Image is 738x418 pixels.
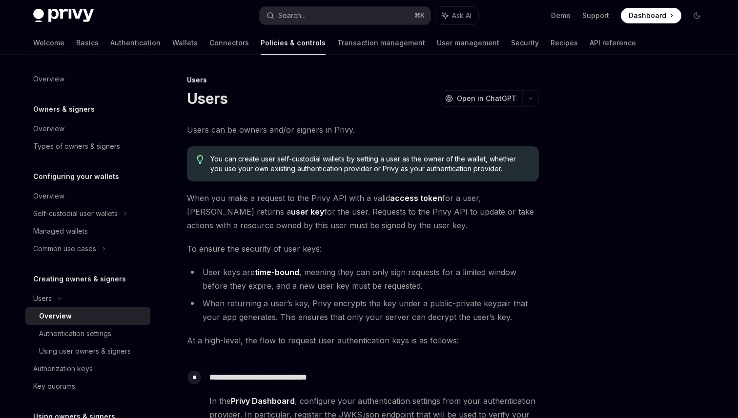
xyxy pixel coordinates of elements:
[439,90,522,107] button: Open in ChatGPT
[187,75,539,85] div: Users
[187,297,539,324] li: When returning a user’s key, Privy encrypts the key under a public-private keypair that your app ...
[414,12,425,20] span: ⌘ K
[187,334,539,347] span: At a high-level, the flow to request user authentication keys is as follows:
[33,363,93,375] div: Authorization keys
[39,345,131,357] div: Using user owners & signers
[33,103,95,115] h5: Owners & signers
[76,31,99,55] a: Basics
[187,242,539,256] span: To ensure the security of user keys:
[689,8,705,23] button: Toggle dark mode
[39,310,72,322] div: Overview
[209,31,249,55] a: Connectors
[210,154,529,174] span: You can create user self-custodial wallets by setting a user as the owner of the wallet, whether ...
[172,31,198,55] a: Wallets
[261,31,326,55] a: Policies & controls
[187,123,539,137] span: Users can be owners and/or signers in Privy.
[33,140,120,152] div: Types of owners & signers
[25,342,150,360] a: Using user owners & signers
[255,267,299,277] strong: time-bound
[33,73,64,85] div: Overview
[621,8,681,23] a: Dashboard
[337,31,425,55] a: Transaction management
[33,31,64,55] a: Welcome
[187,265,539,293] li: User keys are , meaning they can only sign requests for a limited window before they expire, and ...
[582,11,609,20] a: Support
[435,7,478,24] button: Ask AI
[33,9,94,22] img: dark logo
[33,293,52,304] div: Users
[25,138,150,155] a: Types of owners & signers
[25,187,150,205] a: Overview
[25,307,150,325] a: Overview
[187,191,539,232] span: When you make a request to the Privy API with a valid for a user, [PERSON_NAME] returns a for the...
[551,11,571,20] a: Demo
[33,380,75,392] div: Key quorums
[33,123,64,135] div: Overview
[33,171,119,182] h5: Configuring your wallets
[452,11,471,20] span: Ask AI
[187,90,227,107] h1: Users
[33,225,88,237] div: Managed wallets
[110,31,161,55] a: Authentication
[25,70,150,88] a: Overview
[25,360,150,378] a: Authorization keys
[260,7,430,24] button: Search...⌘K
[437,31,499,55] a: User management
[390,193,442,203] strong: access token
[33,243,96,255] div: Common use cases
[33,190,64,202] div: Overview
[457,94,516,103] span: Open in ChatGPT
[629,11,666,20] span: Dashboard
[511,31,539,55] a: Security
[33,273,126,285] h5: Creating owners & signers
[25,222,150,240] a: Managed wallets
[25,120,150,138] a: Overview
[278,10,306,21] div: Search...
[551,31,578,55] a: Recipes
[197,155,204,164] svg: Tip
[33,208,118,219] div: Self-custodial user wallets
[25,325,150,342] a: Authentication settings
[25,378,150,395] a: Key quorums
[291,207,324,217] strong: user key
[590,31,636,55] a: API reference
[231,396,295,406] a: Privy Dashboard
[39,328,111,339] div: Authentication settings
